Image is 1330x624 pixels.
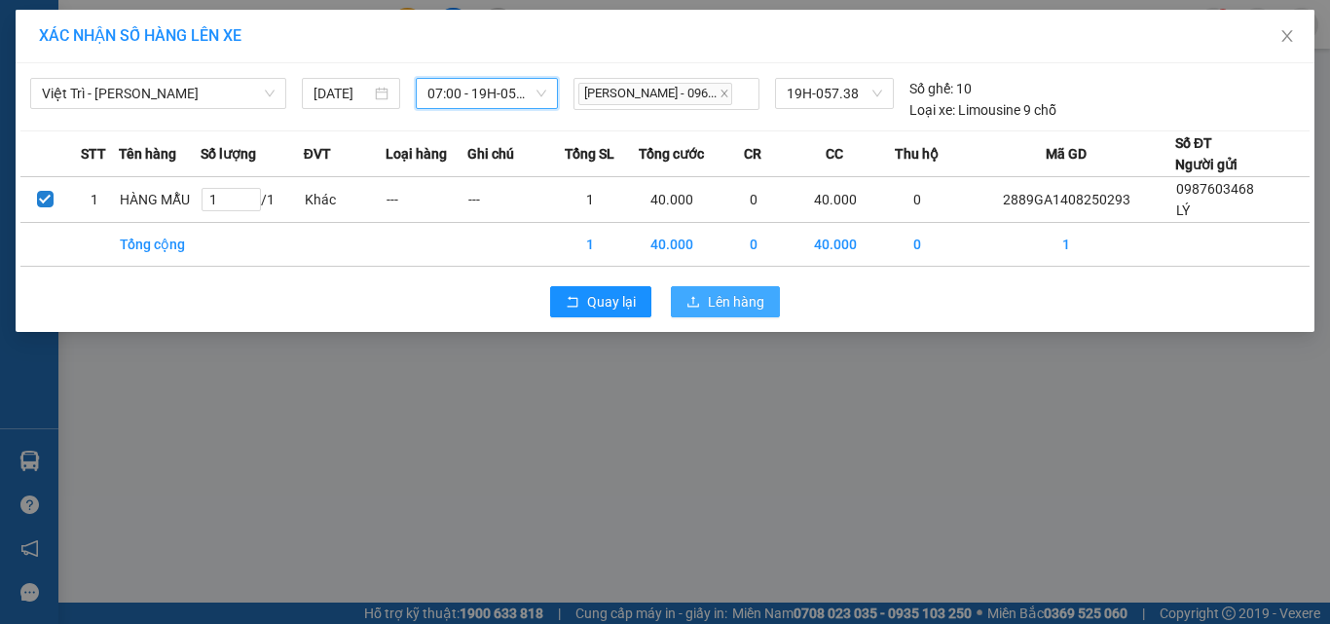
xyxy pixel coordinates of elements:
[1279,28,1295,44] span: close
[895,143,939,165] span: Thu hộ
[826,143,843,165] span: CC
[304,143,331,165] span: ĐVT
[201,177,304,223] td: / 1
[909,99,1056,121] div: Limousine 9 chỗ
[909,78,972,99] div: 10
[794,177,876,223] td: 40.000
[467,177,549,223] td: ---
[304,177,386,223] td: Khác
[876,177,958,223] td: 0
[201,143,256,165] span: Số lượng
[550,286,651,317] button: rollbackQuay lại
[787,79,882,108] span: 19H-057.38
[744,143,761,165] span: CR
[578,83,732,105] span: [PERSON_NAME] - 096...
[876,223,958,267] td: 0
[119,223,201,267] td: Tổng cộng
[713,177,794,223] td: 0
[119,143,176,165] span: Tên hàng
[958,223,1175,267] td: 1
[549,223,631,267] td: 1
[958,177,1175,223] td: 2889GA1408250293
[708,291,764,312] span: Lên hàng
[631,223,713,267] td: 40.000
[909,99,955,121] span: Loại xe:
[81,143,106,165] span: STT
[427,79,547,108] span: 07:00 - 19H-057.38
[119,177,201,223] td: HÀNG MẪU
[587,291,636,312] span: Quay lại
[549,177,631,223] td: 1
[1260,10,1314,64] button: Close
[909,78,953,99] span: Số ghế:
[1176,202,1190,218] span: LÝ
[566,295,579,311] span: rollback
[631,177,713,223] td: 40.000
[39,26,241,45] span: XÁC NHẬN SỐ HÀNG LÊN XE
[720,89,729,98] span: close
[686,295,700,311] span: upload
[565,143,614,165] span: Tổng SL
[69,177,118,223] td: 1
[713,223,794,267] td: 0
[386,143,447,165] span: Loại hàng
[42,79,275,108] span: Việt Trì - Mạc Thái Tổ
[314,83,370,104] input: 14/08/2025
[1175,132,1238,175] div: Số ĐT Người gửi
[794,223,876,267] td: 40.000
[1176,181,1254,197] span: 0987603468
[671,286,780,317] button: uploadLên hàng
[639,143,704,165] span: Tổng cước
[467,143,514,165] span: Ghi chú
[1046,143,1087,165] span: Mã GD
[386,177,467,223] td: ---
